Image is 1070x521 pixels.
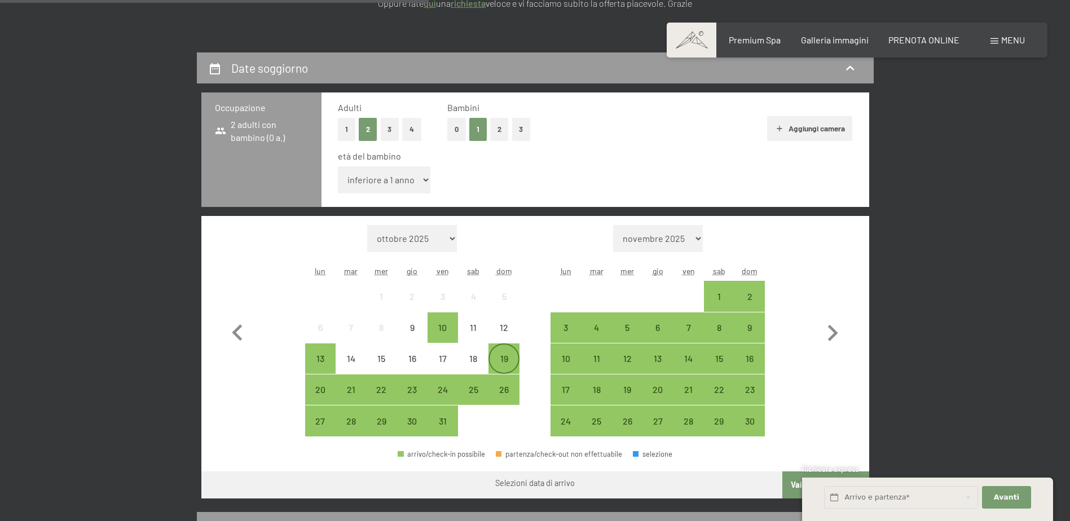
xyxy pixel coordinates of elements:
span: Adulti [338,102,362,113]
div: arrivo/check-in possibile [673,343,703,374]
div: arrivo/check-in possibile [428,405,458,436]
div: arrivo/check-in possibile [458,374,488,405]
div: Wed Nov 19 2025 [612,374,642,405]
div: Tue Nov 11 2025 [582,343,612,374]
div: arrivo/check-in non effettuabile [336,343,366,374]
div: 23 [736,385,764,413]
h2: Date soggiorno [231,61,308,75]
button: 2 [490,118,509,141]
div: Fri Oct 24 2025 [428,374,458,405]
div: 7 [674,323,702,351]
span: Bambini [447,102,479,113]
div: 22 [705,385,733,413]
abbr: sabato [713,266,725,276]
div: arrivo/check-in possibile [398,451,485,458]
div: arrivo/check-in possibile [428,312,458,343]
h3: Occupazione [215,101,308,114]
div: Fri Nov 28 2025 [673,405,703,436]
div: 22 [367,385,395,413]
div: Wed Nov 05 2025 [612,312,642,343]
div: arrivo/check-in possibile [551,374,581,405]
div: 14 [337,354,365,382]
abbr: venerdì [437,266,449,276]
div: Mon Nov 24 2025 [551,405,581,436]
div: 21 [674,385,702,413]
abbr: domenica [742,266,758,276]
div: arrivo/check-in possibile [612,343,642,374]
div: Selezioni data di arrivo [495,478,575,489]
div: arrivo/check-in possibile [704,405,734,436]
div: 14 [674,354,702,382]
div: arrivo/check-in possibile [642,312,673,343]
div: 28 [674,417,702,445]
abbr: lunedì [315,266,325,276]
div: 26 [613,417,641,445]
div: arrivo/check-in non effettuabile [336,312,366,343]
div: 28 [337,417,365,445]
div: 23 [398,385,426,413]
div: 2 [398,292,426,320]
abbr: martedì [590,266,604,276]
div: 5 [490,292,518,320]
div: Sat Nov 08 2025 [704,312,734,343]
div: Fri Nov 07 2025 [673,312,703,343]
abbr: mercoledì [375,266,388,276]
div: Sun Nov 23 2025 [734,374,765,405]
div: arrivo/check-in non effettuabile [366,312,397,343]
div: arrivo/check-in possibile [734,374,765,405]
div: Sat Oct 11 2025 [458,312,488,343]
div: arrivo/check-in possibile [734,312,765,343]
div: Sat Oct 25 2025 [458,374,488,405]
div: 18 [583,385,611,413]
div: arrivo/check-in non effettuabile [488,281,519,311]
div: 3 [429,292,457,320]
button: 0 [447,118,466,141]
div: arrivo/check-in possibile [704,374,734,405]
div: arrivo/check-in possibile [551,405,581,436]
div: Sun Oct 05 2025 [488,281,519,311]
div: 1 [705,292,733,320]
div: arrivo/check-in possibile [397,374,428,405]
a: PRENOTA ONLINE [888,34,959,45]
div: Sat Nov 01 2025 [704,281,734,311]
div: 21 [337,385,365,413]
div: Thu Oct 02 2025 [397,281,428,311]
div: 31 [429,417,457,445]
div: Fri Oct 10 2025 [428,312,458,343]
div: 6 [306,323,334,351]
div: arrivo/check-in non effettuabile [397,343,428,374]
div: Thu Oct 16 2025 [397,343,428,374]
div: Sun Oct 26 2025 [488,374,519,405]
div: 25 [459,385,487,413]
button: 4 [402,118,421,141]
div: 13 [644,354,672,382]
abbr: mercoledì [620,266,634,276]
div: arrivo/check-in possibile [336,405,366,436]
div: 16 [736,354,764,382]
div: 17 [429,354,457,382]
div: arrivo/check-in possibile [673,312,703,343]
div: 19 [490,354,518,382]
div: Mon Oct 06 2025 [305,312,336,343]
div: 12 [490,323,518,351]
div: 18 [459,354,487,382]
div: arrivo/check-in possibile [612,374,642,405]
div: arrivo/check-in non effettuabile [397,281,428,311]
div: partenza/check-out non effettuabile [496,451,622,458]
a: Premium Spa [729,34,781,45]
div: arrivo/check-in non effettuabile [458,312,488,343]
a: Galleria immagini [801,34,869,45]
div: arrivo/check-in possibile [336,374,366,405]
div: 4 [459,292,487,320]
div: Tue Oct 14 2025 [336,343,366,374]
abbr: giovedì [653,266,663,276]
div: Sun Nov 30 2025 [734,405,765,436]
div: arrivo/check-in non effettuabile [366,343,397,374]
div: arrivo/check-in non effettuabile [458,281,488,311]
div: arrivo/check-in non effettuabile [305,312,336,343]
abbr: lunedì [561,266,571,276]
div: Fri Nov 14 2025 [673,343,703,374]
button: 1 [338,118,355,141]
button: 3 [512,118,531,141]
